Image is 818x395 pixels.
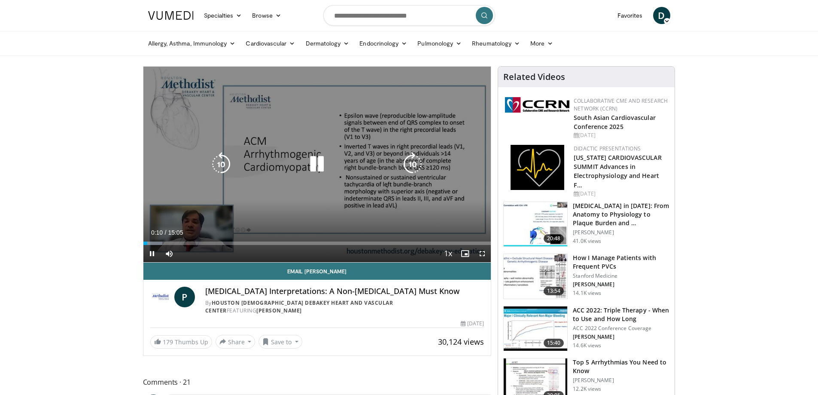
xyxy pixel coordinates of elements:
[439,245,456,262] button: Playback Rate
[163,338,173,346] span: 179
[504,306,567,351] img: 9cc0c993-ed59-4664-aa07-2acdd981abd5.150x105_q85_crop-smart_upscale.jpg
[168,229,183,236] span: 15:05
[574,132,668,139] div: [DATE]
[143,35,241,52] a: Allergy, Asthma, Immunology
[256,307,302,314] a: [PERSON_NAME]
[574,113,656,131] a: South Asian Cardiovascular Conference 2025
[258,335,302,349] button: Save to
[165,229,167,236] span: /
[573,325,669,332] p: ACC 2022 Conference Coverage
[574,97,668,112] a: Collaborative CME and Research Network (CCRN)
[216,335,255,349] button: Share
[323,5,495,26] input: Search topics, interventions
[573,273,669,279] p: Stanford Medicine
[573,377,669,384] p: [PERSON_NAME]
[474,245,491,262] button: Fullscreen
[143,242,491,245] div: Progress Bar
[412,35,467,52] a: Pulmonology
[456,245,474,262] button: Enable picture-in-picture mode
[240,35,300,52] a: Cardiovascular
[544,234,564,243] span: 20:48
[503,72,565,82] h4: Related Videos
[653,7,670,24] a: D
[573,238,601,245] p: 41.0K views
[574,145,668,153] div: Didactic Presentations
[612,7,648,24] a: Favorites
[544,339,564,347] span: 15:40
[504,254,567,299] img: eb6d139b-1fa2-419e-a171-13e36c281eca.150x105_q85_crop-smart_upscale.jpg
[503,202,669,247] a: 20:48 [MEDICAL_DATA] in [DATE]: From Anatomy to Physiology to Plaque Burden and … [PERSON_NAME] 4...
[525,35,558,52] a: More
[205,287,484,296] h4: [MEDICAL_DATA] Interpretations: A Non-[MEDICAL_DATA] Must Know
[574,190,668,198] div: [DATE]
[174,287,195,307] a: P
[205,299,393,314] a: Houston [DEMOGRAPHIC_DATA] DeBakey Heart and Vascular Center
[573,290,601,297] p: 14.1K views
[438,337,484,347] span: 30,124 views
[505,97,569,113] img: a04ee3ba-8487-4636-b0fb-5e8d268f3737.png.150x105_q85_autocrop_double_scale_upscale_version-0.2.png
[150,287,171,307] img: Houston Methodist DeBakey Heart and Vascular Center
[573,281,669,288] p: [PERSON_NAME]
[148,11,194,20] img: VuMedi Logo
[205,299,484,315] div: By FEATURING
[143,245,161,262] button: Pause
[199,7,247,24] a: Specialties
[511,145,564,190] img: 1860aa7a-ba06-47e3-81a4-3dc728c2b4cf.png.150x105_q85_autocrop_double_scale_upscale_version-0.2.png
[573,358,669,375] h3: Top 5 Arrhythmias You Need to Know
[573,202,669,227] h3: [MEDICAL_DATA] in [DATE]: From Anatomy to Physiology to Plaque Burden and …
[161,245,178,262] button: Mute
[573,229,669,236] p: [PERSON_NAME]
[143,377,492,388] span: Comments 21
[151,229,163,236] span: 0:10
[573,386,601,392] p: 12.2K views
[150,335,212,349] a: 179 Thumbs Up
[573,254,669,271] h3: How I Manage Patients with Frequent PVCs
[574,153,662,189] a: [US_STATE] CARDIOVASCULAR SUMMIT Advances in Electrophysiology and Heart F…
[247,7,286,24] a: Browse
[504,202,567,247] img: 823da73b-7a00-425d-bb7f-45c8b03b10c3.150x105_q85_crop-smart_upscale.jpg
[461,320,484,328] div: [DATE]
[467,35,525,52] a: Rheumatology
[503,254,669,299] a: 13:54 How I Manage Patients with Frequent PVCs Stanford Medicine [PERSON_NAME] 14.1K views
[573,342,601,349] p: 14.6K views
[573,306,669,323] h3: ACC 2022: Triple Therapy - When to Use and How Long
[143,67,491,263] video-js: Video Player
[503,306,669,352] a: 15:40 ACC 2022: Triple Therapy - When to Use and How Long ACC 2022 Conference Coverage [PERSON_NA...
[143,263,491,280] a: Email [PERSON_NAME]
[301,35,355,52] a: Dermatology
[354,35,412,52] a: Endocrinology
[573,334,669,340] p: [PERSON_NAME]
[544,287,564,295] span: 13:54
